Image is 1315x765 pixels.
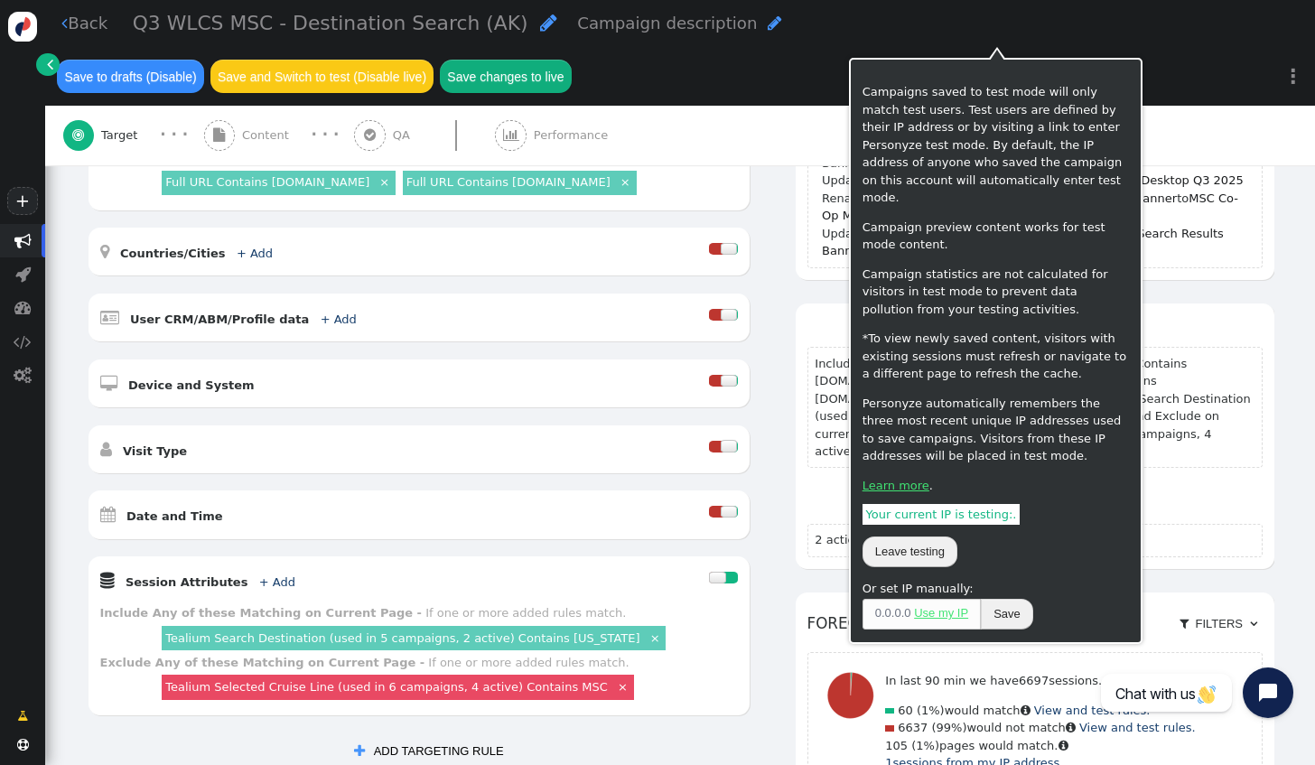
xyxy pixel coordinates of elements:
b: Exclude Any of these Matching on Current Page - [100,656,425,669]
a: Tealium Selected Cruise Line (used in 6 campaigns, 4 active) Contains MSC [165,680,608,694]
section: Include on current page: Contains [DOMAIN_NAME] or Contains [DOMAIN_NAME] or Contains [DOMAIN_NAM... [807,347,1263,469]
span: 0 [875,606,881,620]
span:  [1180,618,1189,630]
a: × [377,173,392,189]
a: × [648,630,663,645]
b: Countries/Cities [120,247,226,260]
a: Learn more [863,479,929,492]
a: View and test rules. [1079,721,1196,734]
h6: Presenting [807,491,1263,514]
img: logo-icon.svg [8,12,38,42]
span: Q3 WLCS MSC - Destination Search (AK) [133,12,528,34]
div: Update action content parameters [822,225,1247,260]
a: × [615,678,630,694]
p: *To view newly saved content, visitors with existing sessions must refresh or navigate to a diffe... [863,330,1129,383]
span: . . . [863,599,981,630]
a: Use my IP [914,606,968,620]
span:  [15,266,31,283]
div: Update action content parameters [822,172,1244,190]
button: Save to drafts (Disable) [57,60,204,92]
span:  [17,739,29,751]
a:  QA [354,106,495,165]
span: Performance [534,126,615,145]
a:  Device and System [100,378,282,392]
p: Campaign statistics are not calculated for visitors in test mode to prevent data pollution from y... [863,266,1129,319]
span: (1%) [911,739,939,752]
div: If one or more added rules match. [425,606,626,620]
span:  [540,13,557,33]
a:  Countries/Cities + Add [100,247,301,260]
em: MSC Co-Op Mobile Search Results Banner [822,227,1224,258]
a: Tealium Search Destination (used in 5 campaigns, 2 active) Contains [US_STATE] [165,631,639,645]
a:  [36,53,59,76]
em: MSC Co-Op Mobile Search Results Banner [822,191,1238,223]
a: ⋮ [1272,50,1315,103]
p: Personyze automatically remembers the three most recent unique IP addresses used to save campaign... [863,395,1129,465]
a: × [618,173,633,189]
p: Campaigns saved to test mode will only match test users. Test users are defined by their IP addre... [863,83,1129,207]
span: Content [242,126,296,145]
span: 60 [898,704,913,717]
b: Include Any of these Matching on Current Page - [100,606,423,620]
span:  [503,128,519,142]
em: MSC Co-Op Banner Desktop Q3 2025 [822,138,1229,170]
span:  [100,441,112,458]
b: Session Attributes [126,575,248,589]
span:  [100,243,109,260]
span:  [1059,740,1068,751]
a: Full URL Contains [DOMAIN_NAME] [406,175,611,189]
span:  [100,375,117,392]
div: Or set IP manually: [863,580,1129,598]
a:  Session Attributes + Add [100,575,322,589]
a:  [5,701,40,732]
span: Campaign description [577,14,757,33]
a:  Performance [495,106,646,165]
span:  [1021,704,1031,716]
p: Campaign preview content works for test mode content. [863,219,1129,254]
button: Leave testing [863,536,957,567]
a: View and test rules. [1034,704,1151,717]
span: 0 [904,606,910,620]
a: Full URL Contains [DOMAIN_NAME] [165,175,369,189]
span:  [47,55,53,73]
span:  [1066,722,1076,733]
span: (1%) [917,704,945,717]
span:  [213,128,225,142]
span:  [100,572,115,589]
span: 2 actions [815,533,868,546]
span: (99%) [931,721,966,734]
a: Back [61,11,107,35]
b: Date and Time [126,509,223,523]
span:  [100,309,119,326]
b: Device and System [128,378,255,392]
p: . [863,477,1129,495]
div: · · · [311,124,339,146]
span: Filters [1192,617,1246,630]
span: 6637 [898,721,928,734]
a:  User CRM/ABM/Profile data + Add [100,313,384,326]
p: In last 90 min we have sessions. [885,672,1195,690]
span:  [72,128,84,142]
span: 105 [885,739,908,752]
span: 6697 [1019,674,1049,687]
span:  [61,14,68,32]
a:  Visit Type [100,444,214,458]
a:  Content · · · [204,106,355,165]
span:  [17,707,28,725]
div: · · · [160,124,188,146]
a: + Add [321,313,357,326]
span:  [14,333,32,350]
span:  [364,128,376,142]
span:  [14,299,32,316]
div: Rename action to [822,190,1247,225]
button: Save changes to live [440,60,572,92]
b: Visit Type [123,444,187,458]
button: Save and Switch to test (Disable live) [210,60,434,92]
span: 0 [894,606,900,620]
span:  [100,506,116,523]
a: + Add [259,575,295,589]
h6: Forecast results [807,604,1263,644]
b: User CRM/ABM/Profile data [130,313,309,326]
a:  Date and Time [100,509,250,523]
span: Your current IP is testing: . [863,504,1021,525]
